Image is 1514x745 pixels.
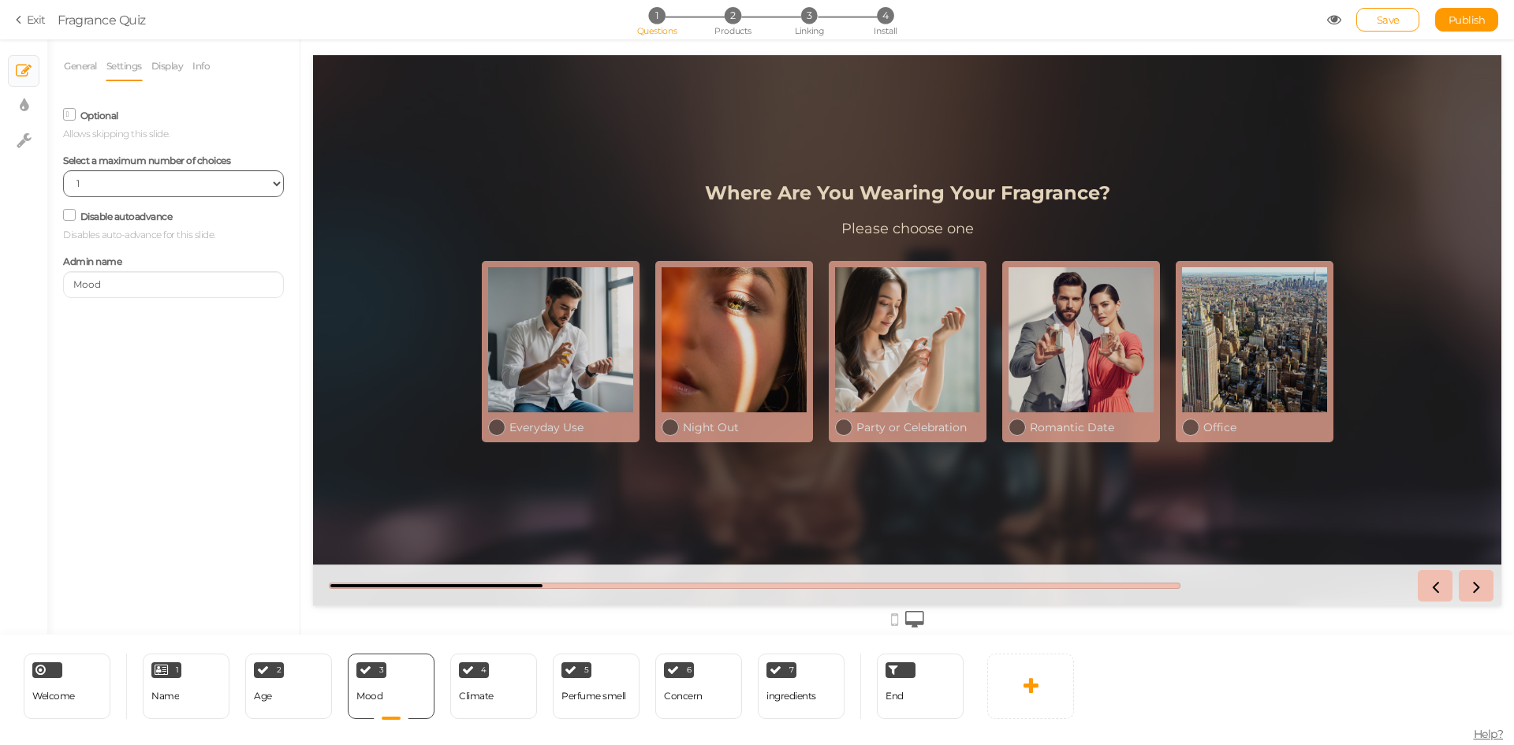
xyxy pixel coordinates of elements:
[63,229,215,240] span: Disables auto-advance for this slide.
[696,7,770,24] li: 2 Products
[1474,727,1504,741] span: Help?
[80,210,173,222] label: Disable autoadvance
[1449,13,1486,26] span: Publish
[459,691,494,702] div: Climate
[63,255,121,267] span: Admin name
[63,155,230,166] label: Select a maximum number of choices
[714,25,751,36] span: Products
[450,654,537,719] div: 4 Climate
[890,365,1014,379] div: Office
[687,666,692,674] span: 6
[717,365,841,379] div: Romantic Date
[106,51,143,81] a: Settings
[192,51,211,81] a: Info
[528,165,661,182] div: Please choose one
[1377,13,1400,26] span: Save
[481,666,487,674] span: 4
[151,51,185,81] a: Display
[789,666,794,674] span: 7
[637,25,677,36] span: Questions
[766,691,816,702] div: ingredients
[620,7,693,24] li: 1 Questions
[758,654,845,719] div: 7 ingredients
[176,666,179,674] span: 1
[151,691,179,702] div: Name
[655,654,742,719] div: 6 Concern
[348,654,434,719] div: 3 Mood
[664,691,703,702] div: Concern
[143,654,229,719] div: 1 Name
[773,7,846,24] li: 3 Linking
[848,7,922,24] li: 4 Install
[63,51,98,81] a: General
[277,666,282,674] span: 2
[725,7,741,24] span: 2
[392,126,797,149] strong: Where Are You Wearing Your Fragrance?
[553,654,640,719] div: 5 Perfume smell
[24,654,110,719] div: Welcome
[245,654,332,719] div: 2 Age
[801,7,818,24] span: 3
[543,365,667,379] div: Party or Celebration
[795,25,823,36] span: Linking
[80,110,118,121] label: Optional
[561,691,626,702] div: Perfume smell
[254,691,272,702] div: Age
[16,12,46,28] a: Exit
[584,666,589,674] span: 5
[32,690,75,702] span: Welcome
[63,271,284,298] input: Admin name
[196,365,320,379] div: Everyday Use
[1356,8,1419,32] div: Save
[370,365,494,379] div: Night Out
[874,25,897,36] span: Install
[63,128,170,140] span: Allows skipping this slide.
[877,654,964,719] div: End
[886,690,904,702] span: End
[648,7,665,24] span: 1
[379,666,384,674] span: 3
[58,10,146,29] div: Fragrance Quiz
[356,691,382,702] div: Mood
[877,7,893,24] span: 4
